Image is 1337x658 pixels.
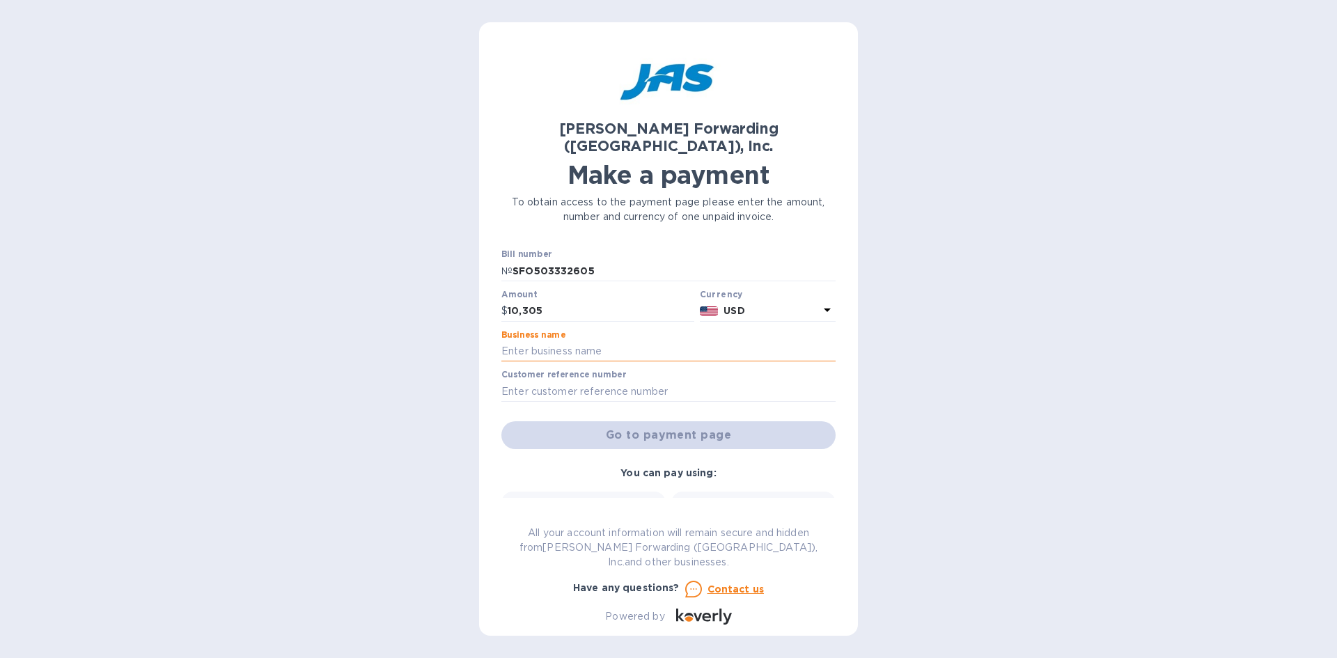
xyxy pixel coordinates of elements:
[605,609,664,624] p: Powered by
[501,195,836,224] p: To obtain access to the payment page please enter the amount, number and currency of one unpaid i...
[501,160,836,189] h1: Make a payment
[501,290,537,299] label: Amount
[501,341,836,362] input: Enter business name
[501,381,836,402] input: Enter customer reference number
[700,289,743,299] b: Currency
[513,260,836,281] input: Enter bill number
[501,526,836,570] p: All your account information will remain secure and hidden from [PERSON_NAME] Forwarding ([GEOGRA...
[620,467,716,478] b: You can pay using:
[508,301,694,322] input: 0.00
[724,305,744,316] b: USD
[501,251,552,259] label: Bill number
[559,120,779,155] b: [PERSON_NAME] Forwarding ([GEOGRAPHIC_DATA]), Inc.
[501,371,626,379] label: Customer reference number
[501,264,513,279] p: №
[501,331,565,339] label: Business name
[700,306,719,316] img: USD
[573,582,680,593] b: Have any questions?
[501,304,508,318] p: $
[707,583,765,595] u: Contact us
